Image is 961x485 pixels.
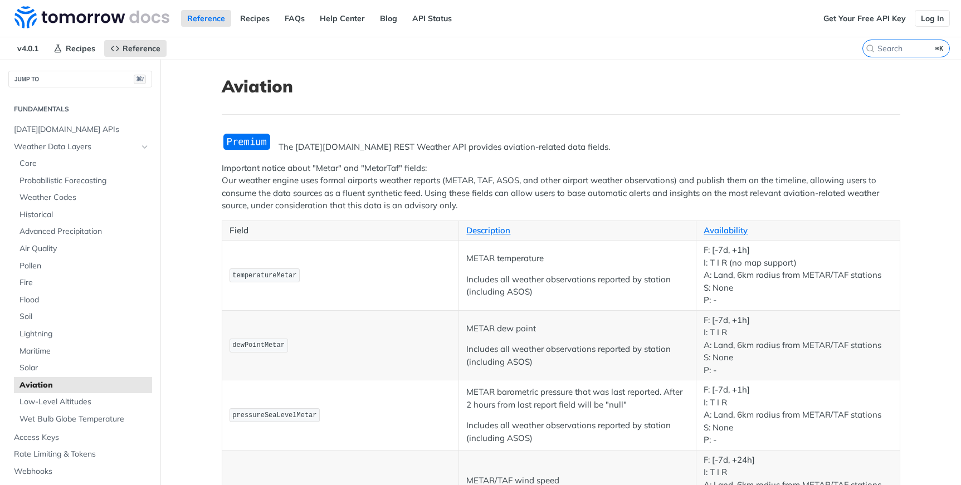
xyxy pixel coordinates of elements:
span: [DATE][DOMAIN_NAME] APIs [14,124,149,135]
p: Includes all weather observations reported by station (including ASOS) [466,273,689,298]
span: Access Keys [14,432,149,443]
img: Tomorrow.io Weather API Docs [14,6,169,28]
p: F: [-7d, +1h] I: T I R (no map support) A: Land, 6km radius from METAR/TAF stations S: None P: - [704,244,892,307]
span: Fire [19,277,149,288]
a: Description [466,225,510,236]
a: Probabilistic Forecasting [14,173,152,189]
a: Blog [374,10,403,27]
span: Flood [19,295,149,306]
span: Weather Codes [19,192,149,203]
a: [DATE][DOMAIN_NAME] APIs [8,121,152,138]
a: Recipes [234,10,276,27]
a: Wet Bulb Globe Temperature [14,411,152,428]
span: Lightning [19,329,149,340]
a: Weather Data LayersHide subpages for Weather Data Layers [8,139,152,155]
p: Important notice about "Metar" and "MetarTaf" fields: Our weather engine uses formal airports wea... [222,162,900,212]
a: Historical [14,207,152,223]
span: Core [19,158,149,169]
span: Probabilistic Forecasting [19,175,149,187]
span: Recipes [66,43,95,53]
p: METAR temperature [466,252,689,265]
span: Maritime [19,346,149,357]
span: Reference [123,43,160,53]
span: Air Quality [19,243,149,254]
a: Advanced Precipitation [14,223,152,240]
a: Soil [14,308,152,325]
a: Aviation [14,377,152,394]
kbd: ⌘K [933,43,947,54]
span: ⌘/ [134,75,146,84]
span: Pollen [19,261,149,272]
a: Low-Level Altitudes [14,394,152,410]
a: Help Center [314,10,371,27]
a: Lightning [14,326,152,342]
span: Weather Data Layers [14,141,138,153]
a: API Status [406,10,458,27]
h2: Fundamentals [8,104,152,114]
span: dewPointMetar [232,341,285,349]
a: Log In [915,10,950,27]
a: Get Your Free API Key [817,10,912,27]
p: METAR barometric pressure that was last reported. After 2 hours from last report field will be "n... [466,386,689,411]
p: Includes all weather observations reported by station (including ASOS) [466,419,689,444]
p: Field [230,224,452,237]
a: Availability [704,225,748,236]
span: Aviation [19,380,149,391]
span: Historical [19,209,149,221]
a: Access Keys [8,429,152,446]
a: Flood [14,292,152,308]
span: Low-Level Altitudes [19,396,149,408]
a: Air Quality [14,241,152,257]
span: temperatureMetar [232,272,296,280]
a: Reference [104,40,167,57]
h1: Aviation [222,76,900,96]
a: FAQs [279,10,311,27]
p: F: [-7d, +1h] I: T I R A: Land, 6km radius from METAR/TAF stations S: None P: - [704,314,892,377]
a: Rate Limiting & Tokens [8,446,152,463]
span: pressureSeaLevelMetar [232,411,316,419]
p: Includes all weather observations reported by station (including ASOS) [466,343,689,368]
a: Solar [14,360,152,376]
a: Weather Codes [14,189,152,206]
span: Webhooks [14,466,149,477]
svg: Search [866,44,875,53]
button: Hide subpages for Weather Data Layers [140,143,149,151]
span: Solar [19,362,149,374]
p: METAR dew point [466,322,689,335]
a: Webhooks [8,463,152,480]
a: Fire [14,275,152,291]
a: Pollen [14,258,152,275]
span: Advanced Precipitation [19,226,149,237]
a: Maritime [14,343,152,360]
button: JUMP TO⌘/ [8,71,152,87]
span: Rate Limiting & Tokens [14,449,149,460]
span: Wet Bulb Globe Temperature [19,414,149,425]
a: Recipes [47,40,101,57]
a: Reference [181,10,231,27]
p: F: [-7d, +1h] I: T I R A: Land, 6km radius from METAR/TAF stations S: None P: - [704,384,892,447]
span: Soil [19,311,149,322]
p: The [DATE][DOMAIN_NAME] REST Weather API provides aviation-related data fields. [222,141,900,154]
span: v4.0.1 [11,40,45,57]
a: Core [14,155,152,172]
